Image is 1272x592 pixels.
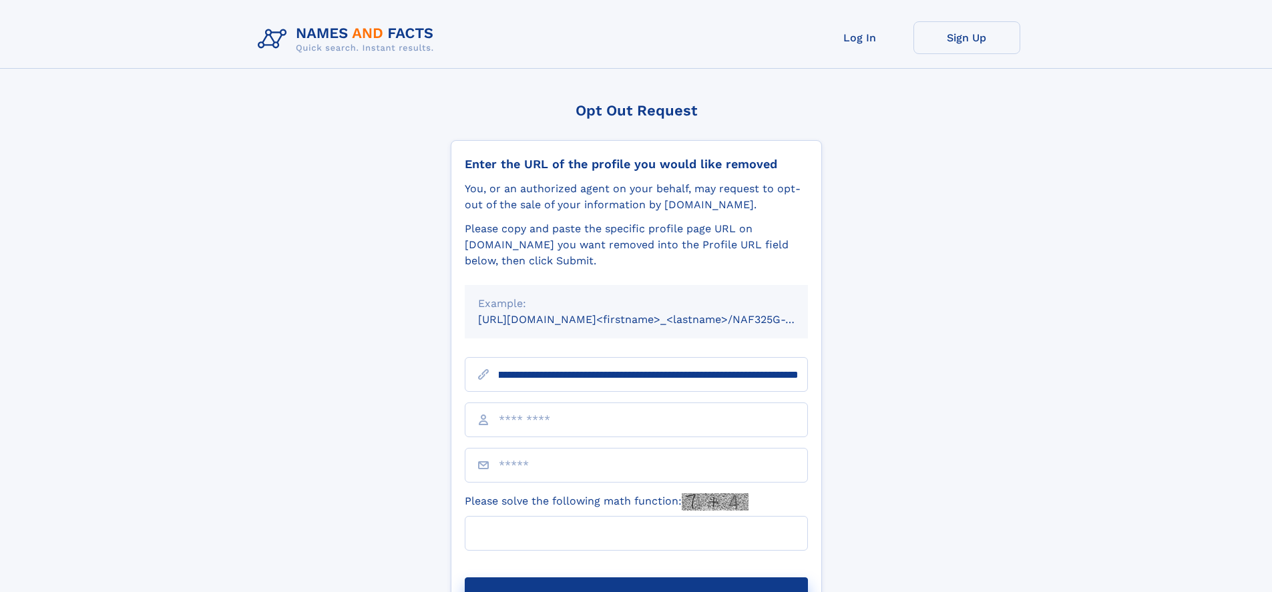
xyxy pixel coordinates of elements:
[252,21,445,57] img: Logo Names and Facts
[465,493,749,511] label: Please solve the following math function:
[478,296,795,312] div: Example:
[478,313,833,326] small: [URL][DOMAIN_NAME]<firstname>_<lastname>/NAF325G-xxxxxxxx
[465,181,808,213] div: You, or an authorized agent on your behalf, may request to opt-out of the sale of your informatio...
[465,157,808,172] div: Enter the URL of the profile you would like removed
[807,21,913,54] a: Log In
[465,221,808,269] div: Please copy and paste the specific profile page URL on [DOMAIN_NAME] you want removed into the Pr...
[913,21,1020,54] a: Sign Up
[451,102,822,119] div: Opt Out Request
